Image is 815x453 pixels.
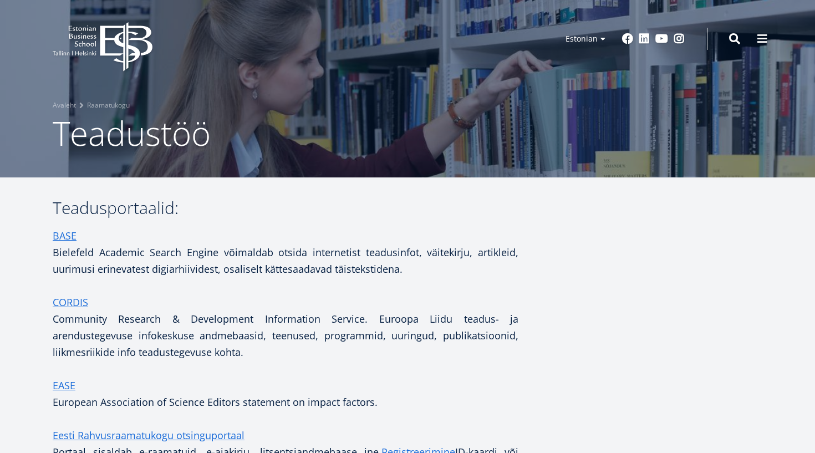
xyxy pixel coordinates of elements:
[639,33,650,44] a: Linkedin
[53,294,88,311] a: CORDIS
[53,377,518,410] p: European Association of Science Editors statement on impact factors.
[87,100,130,111] a: Raamatukogu
[53,200,518,216] h3: Teadusportaalid:
[53,227,518,277] p: Bielefeld Academic Search Engine võimaldab otsida internetist teadusinfot, väitekirju, artikleid,...
[53,227,77,244] a: BASE
[53,100,76,111] a: Avaleht
[622,33,633,44] a: Facebook
[674,33,685,44] a: Instagram
[53,294,518,360] p: Community Research & Development Information Service. Euroopa Liidu teadus- ja arendustegevuse in...
[53,110,211,156] span: Teadustöö
[53,427,244,444] a: Eesti Rahvusraamatukogu otsinguportaal
[53,377,75,394] a: EASE
[655,33,668,44] a: Youtube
